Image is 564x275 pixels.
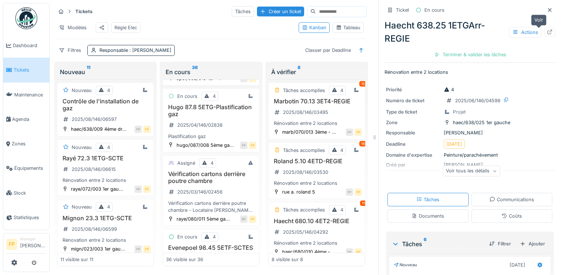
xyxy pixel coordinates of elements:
div: FP [355,129,362,136]
div: Tâches accomplies [283,206,325,213]
div: Communications [489,196,534,203]
div: Nouveau [72,144,92,151]
div: FP [249,142,256,149]
span: Stock [14,190,46,196]
div: En cours [424,7,444,14]
div: Rénovation entre 2 locations [272,240,362,247]
li: FP [6,239,17,250]
div: BT [240,215,247,223]
div: 4 [107,144,110,151]
li: [PERSON_NAME] [20,236,46,252]
div: FP [355,188,362,196]
div: Tâches [232,6,254,17]
div: Manager [20,236,46,242]
div: raye/072/003 1er gau... [71,186,123,192]
div: [DATE] [446,141,462,148]
div: FP [240,142,247,149]
div: 2025/05/146/04292 [283,229,328,236]
div: 2025/06/146/04598 [455,97,500,104]
div: 15 [359,81,367,87]
a: Équipements [3,156,49,180]
div: Terminer & valider les tâches [431,50,509,60]
div: Filtres [56,45,84,56]
div: Peinture/parachèvement [386,152,554,158]
div: haec/638/009 4ème dr... [71,126,126,133]
div: Zone [386,119,441,126]
div: Tâches [416,196,439,203]
div: En cours [177,233,197,240]
a: Maintenance [3,83,49,107]
div: mign/023/003 1er gau... [71,245,125,252]
h3: Mignon 23.3 1ETG-SCTE [60,215,151,222]
sup: 6 [424,240,427,248]
div: 4 [213,93,216,100]
h3: Contrôle de l'installation de gaz [60,98,151,112]
div: Classer par Deadline [302,45,354,56]
img: Badge_color-CXgf-gQk.svg [15,7,37,29]
div: 2025/08/146/03530 [283,169,328,176]
div: Vérification cartons derrière poutre chambre - Locataire [PERSON_NAME] joignable au [PHONE_NUMBER] [166,200,256,214]
div: FP [135,186,142,193]
div: Type de ticket [386,108,441,115]
div: Voir [531,15,546,25]
div: Tableau [336,24,360,31]
div: FP [143,186,151,193]
div: 18 [359,141,367,146]
div: Deadline [386,141,441,148]
div: Rénovation entre 2 locations [272,120,362,127]
span: Équipements [14,165,46,172]
span: Agenda [12,116,46,123]
div: Nouveau [72,87,92,94]
span: Zones [12,140,46,147]
h3: Roland 5.10 4ETD-REGIE [272,158,362,165]
div: 2025/03/146/02456 [177,188,223,195]
div: 2025/08/146/06597 [72,116,117,123]
sup: 36 [192,68,198,76]
div: Tâches [392,240,483,248]
div: haec/680/010 4ème - ... [282,248,336,255]
h3: Rayé 72.3 1ETG-SCTE [60,155,151,162]
div: Modèles [56,22,90,33]
div: Voir tous les détails [443,166,500,176]
span: : [PERSON_NAME] [128,47,171,53]
div: Nouveau [394,262,417,268]
div: 4 [213,233,216,240]
div: Actions [509,27,541,38]
a: Statistiques [3,205,49,230]
div: 36 visible sur 36 [166,256,203,263]
div: 2025/04/146/02838 [177,122,223,129]
div: Projet [453,108,466,115]
span: Statistiques [14,214,46,221]
div: Documents [412,213,444,219]
div: En cours [177,93,197,100]
div: Rénovation entre 2 locations [60,177,151,184]
span: Maintenance [14,91,46,98]
div: Rénovation entre 2 locations [60,237,151,244]
div: 4 [340,206,343,213]
a: Zones [3,131,49,156]
div: Ajouter [517,239,548,249]
div: 2025/08/146/03495 [283,109,328,116]
div: Coûts [501,213,522,219]
div: 8 visible sur 8 [272,256,303,263]
div: FP [135,245,142,253]
div: 11 visible sur 11 [60,256,93,263]
div: 11 [360,200,367,206]
div: 4 [340,87,343,94]
a: Stock [3,181,49,205]
a: Dashboard [3,33,49,58]
sup: 11 [87,68,90,76]
div: 4 [340,147,343,154]
div: FP [143,126,151,133]
div: Numéro de ticket [386,97,441,104]
div: FP [346,248,353,256]
p: Rénovation entre 2 locations [385,69,555,76]
a: FP Manager[PERSON_NAME] [6,236,46,254]
div: Assigné [177,160,195,167]
div: Nouveau [72,203,92,210]
div: FP [346,129,353,136]
div: Responsable [386,129,441,136]
a: Agenda [3,107,49,131]
div: hugo/087/008 5ème ga... [177,142,234,149]
div: rue a. roland 5 [282,188,315,195]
